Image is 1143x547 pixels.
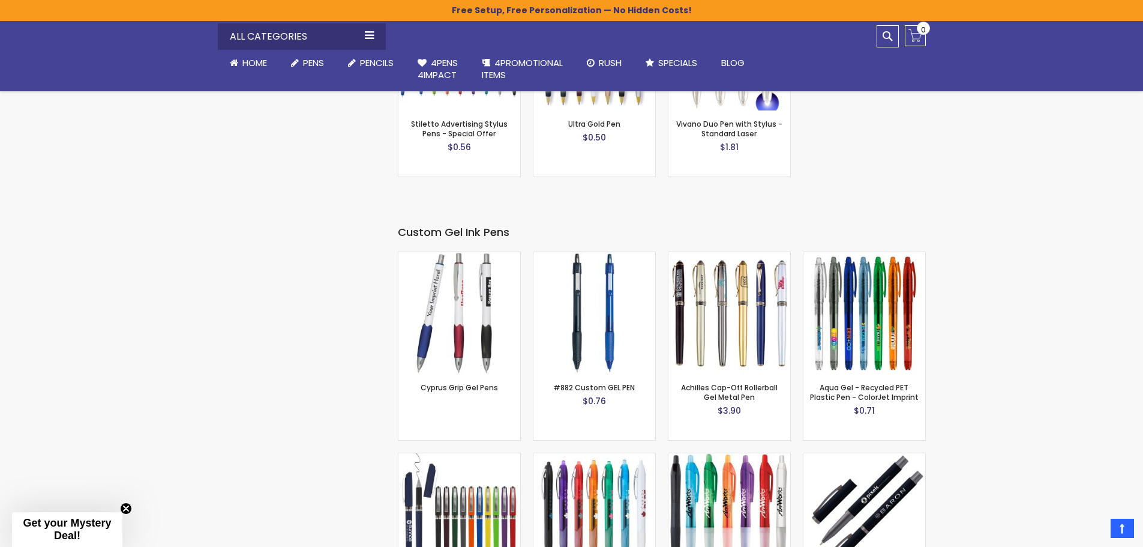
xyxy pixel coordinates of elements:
[12,512,122,547] div: Get your Mystery Deal!Close teaser
[668,252,790,374] img: Achilles Cap-Off Rollerball Gel Metal Pen
[448,141,471,153] span: $0.56
[398,225,509,240] span: Custom Gel Ink Pens
[533,453,655,463] a: BIC® Ferocity Clic™ Fine Point Gel Pen
[720,141,739,153] span: $1.81
[242,56,267,69] span: Home
[599,56,622,69] span: Rush
[398,252,520,374] img: Cyprus Grip Gel Pens
[718,405,741,417] span: $3.90
[658,56,697,69] span: Specials
[668,252,790,262] a: Achilles Cap-Off Rollerball Gel Metal Pen
[418,56,458,81] span: 4Pens 4impact
[568,119,620,129] a: Ultra Gold Pen
[120,503,132,515] button: Close teaser
[668,453,790,463] a: BIC® Intensity Clic Gel Pen
[360,56,394,69] span: Pencils
[336,50,406,76] a: Pencils
[803,252,925,374] img: Aqua Gel - Recycled PET Plastic Pen - ColorJet Imprint
[634,50,709,76] a: Specials
[905,25,926,46] a: 0
[470,50,575,89] a: 4PROMOTIONALITEMS
[553,382,635,393] a: #882 Custom GEL PEN
[533,252,655,374] img: #882 Custom GEL PEN
[681,382,778,402] a: Achilles Cap-Off Rollerball Gel Metal Pen
[411,119,508,139] a: Stiletto Advertising Stylus Pens - Special Offer
[583,131,606,144] span: $0.50
[854,405,875,417] span: $0.71
[23,517,111,542] span: Get your Mystery Deal!
[676,119,782,139] a: Vivano Duo Pen with Stylus - Standard Laser
[406,50,470,89] a: 4Pens4impact
[921,24,926,35] span: 0
[218,23,386,50] div: All Categories
[398,453,520,463] a: Avendale Velvet Touch Stylus Gel Pen
[533,252,655,262] a: #882 Custom GEL PEN
[810,382,919,402] a: Aqua Gel - Recycled PET Plastic Pen - ColorJet Imprint
[218,50,279,76] a: Home
[709,50,757,76] a: Blog
[303,56,324,69] span: Pens
[575,50,634,76] a: Rush
[721,56,745,69] span: Blog
[398,252,520,262] a: Cyprus Grip Gel Pens
[279,50,336,76] a: Pens
[803,453,925,463] a: Bowie Rollerball Softy Pen - Laser
[803,252,925,262] a: Aqua Gel - Recycled PET Plastic Pen - ColorJet Imprint
[583,395,606,407] span: $0.76
[421,382,498,393] a: Cyprus Grip Gel Pens
[482,56,563,81] span: 4PROMOTIONAL ITEMS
